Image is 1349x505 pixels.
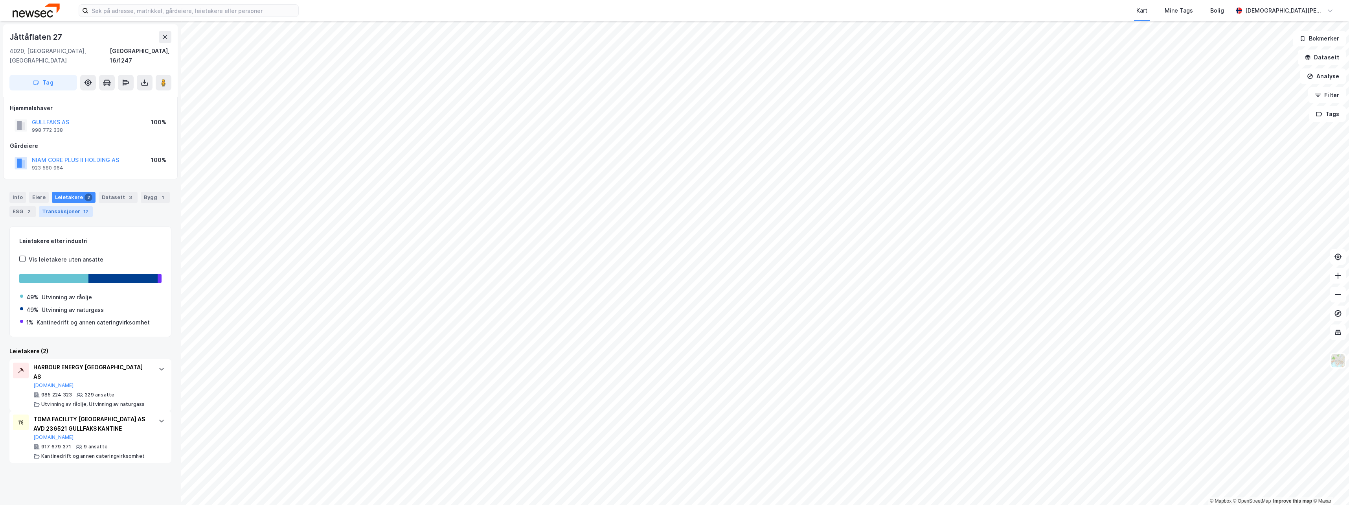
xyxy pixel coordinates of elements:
button: Tags [1309,106,1346,122]
div: 2 [85,194,92,201]
div: Leietakere etter industri [19,236,162,246]
div: 9 ansatte [84,444,108,450]
div: Bygg [141,192,170,203]
button: [DOMAIN_NAME] [33,434,74,440]
div: Info [9,192,26,203]
input: Søk på adresse, matrikkel, gårdeiere, leietakere eller personer [88,5,298,17]
div: 100% [151,118,166,127]
div: 923 580 964 [32,165,63,171]
div: Kantinedrift og annen cateringvirksomhet [41,453,145,459]
div: TOMA FACILITY [GEOGRAPHIC_DATA] AS AVD 236521 GULLFAKS KANTINE [33,415,151,433]
div: Datasett [99,192,138,203]
div: 49% [26,293,39,302]
iframe: Chat Widget [1310,467,1349,505]
div: Eiere [29,192,49,203]
div: Gårdeiere [10,141,171,151]
div: 3 [127,194,134,201]
div: 49% [26,305,39,315]
button: Bokmerker [1293,31,1346,46]
div: 1 [159,194,167,201]
div: Utvinning av råolje [42,293,92,302]
button: Datasett [1298,50,1346,65]
div: HARBOUR ENERGY [GEOGRAPHIC_DATA] AS [33,363,151,382]
div: [DEMOGRAPHIC_DATA][PERSON_NAME] [1245,6,1324,15]
div: 4020, [GEOGRAPHIC_DATA], [GEOGRAPHIC_DATA] [9,46,110,65]
a: OpenStreetMap [1233,498,1271,504]
img: Z [1331,353,1345,368]
div: 100% [151,155,166,165]
div: Leietakere [52,192,96,203]
div: 917 679 371 [41,444,71,450]
div: Transaksjoner [39,206,93,217]
div: Mine Tags [1165,6,1193,15]
div: 12 [82,208,90,216]
div: Utvinning av naturgass [42,305,104,315]
img: newsec-logo.f6e21ccffca1b3a03d2d.png [13,4,60,17]
div: 998 772 338 [32,127,63,133]
button: Filter [1308,87,1346,103]
div: Kontrollprogram for chat [1310,467,1349,505]
div: [GEOGRAPHIC_DATA], 16/1247 [110,46,171,65]
div: ESG [9,206,36,217]
div: 329 ansatte [85,392,114,398]
div: Utvinning av råolje, Utvinning av naturgass [41,401,145,407]
div: Kantinedrift og annen cateringvirksomhet [37,318,150,327]
div: 985 224 323 [41,392,72,398]
a: Mapbox [1210,498,1231,504]
button: Analyse [1300,68,1346,84]
div: 2 [25,208,33,216]
div: Jåttåflaten 27 [9,31,64,43]
div: 1% [26,318,33,327]
button: Tag [9,75,77,90]
div: Vis leietakere uten ansatte [29,255,103,264]
button: [DOMAIN_NAME] [33,382,74,389]
a: Improve this map [1273,498,1312,504]
div: Leietakere (2) [9,346,171,356]
div: Bolig [1210,6,1224,15]
div: Kart [1136,6,1147,15]
div: Hjemmelshaver [10,103,171,113]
